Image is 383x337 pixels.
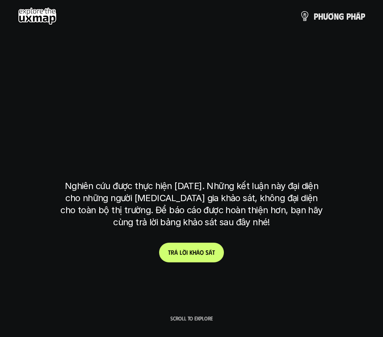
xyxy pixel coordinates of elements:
span: á [356,11,361,21]
span: k [189,249,193,257]
span: n [334,11,339,21]
h6: Kết quả nghiên cứu [161,67,229,77]
span: s [206,249,209,257]
span: i [186,249,188,257]
span: ờ [182,249,186,257]
span: p [361,11,365,21]
span: t [212,249,215,257]
span: ả [196,249,200,257]
h2: phạm vi công việc của [81,86,302,111]
span: l [180,249,182,257]
span: p [346,11,351,21]
span: h [193,249,196,257]
p: Scroll to explore [170,315,213,321]
span: h [318,11,323,21]
p: Nghiên cứu được thực hiện [DATE]. Những kết luận này đại diện cho những người [MEDICAL_DATA] gia ... [58,180,326,228]
span: ả [174,249,178,257]
span: o [200,249,204,257]
span: á [209,249,212,257]
a: phươngpháp [299,7,365,25]
span: h [351,11,356,21]
h2: tại [GEOGRAPHIC_DATA] [84,138,299,164]
span: p [314,11,318,21]
span: g [339,11,344,21]
span: ơ [328,11,334,21]
span: ư [323,11,328,21]
span: t [168,249,171,257]
span: r [171,249,174,257]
